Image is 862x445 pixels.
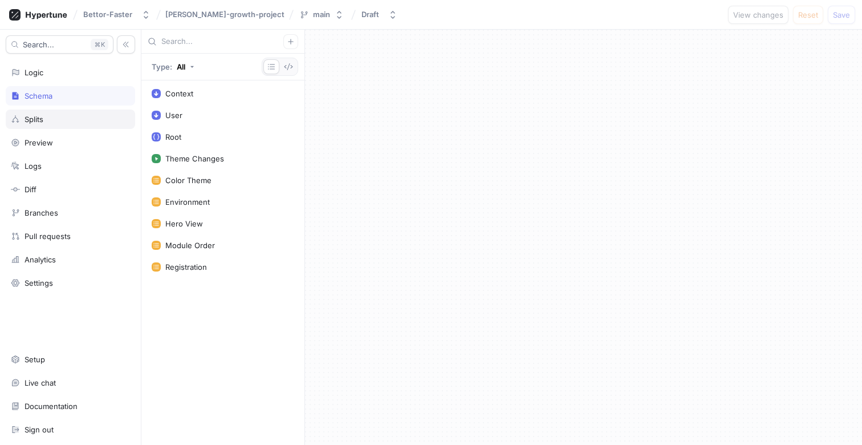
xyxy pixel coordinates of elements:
span: [PERSON_NAME]-growth-project [165,10,284,18]
button: Bettor-Faster [79,5,155,24]
div: Bettor-Faster [83,10,132,19]
button: Save [828,6,855,24]
span: Save [833,11,850,18]
div: Pull requests [25,232,71,241]
input: Search... [161,36,283,47]
span: Search... [23,41,54,48]
div: User [165,111,182,120]
button: Reset [793,6,823,24]
div: Context [165,89,193,98]
span: Reset [798,11,818,18]
button: Draft [357,5,402,24]
div: Hero View [165,219,203,228]
div: Sign out [25,425,54,434]
div: Setup [25,355,45,364]
div: All [177,63,185,71]
div: Analytics [25,255,56,264]
div: Preview [25,138,53,147]
a: Documentation [6,397,135,416]
div: Documentation [25,402,78,411]
div: Color Theme [165,176,212,185]
div: Environment [165,197,210,207]
button: Type: All [148,58,198,76]
div: Logic [25,68,43,77]
div: Root [165,132,181,141]
div: Theme Changes [165,154,224,163]
div: Registration [165,262,207,272]
div: Diff [25,185,36,194]
button: main [295,5,348,24]
div: main [313,10,330,19]
div: Module Order [165,241,215,250]
div: Branches [25,208,58,217]
div: Draft [361,10,379,19]
div: Settings [25,278,53,288]
button: Search...K [6,35,113,54]
div: Live chat [25,378,56,387]
div: Splits [25,115,43,124]
button: View changes [728,6,788,24]
p: Type: [152,63,172,71]
div: Logs [25,161,42,171]
div: K [91,39,108,50]
span: View changes [733,11,783,18]
div: Schema [25,91,52,100]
